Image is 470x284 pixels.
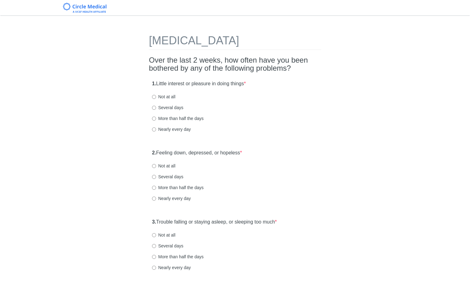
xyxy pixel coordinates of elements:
[152,94,175,100] label: Not at all
[152,254,204,260] label: More than half the days
[152,255,156,259] input: More than half the days
[149,56,321,73] h2: Over the last 2 weeks, how often have you been bothered by any of the following problems?
[152,219,156,224] strong: 3.
[152,232,175,238] label: Not at all
[152,126,191,132] label: Nearly every day
[152,264,191,271] label: Nearly every day
[152,106,156,110] input: Several days
[152,174,183,180] label: Several days
[152,149,242,157] label: Feeling down, depressed, or hopeless
[152,219,277,226] label: Trouble falling or staying asleep, or sleeping too much
[152,80,246,87] label: Little interest or pleasure in doing things
[149,34,321,50] h1: [MEDICAL_DATA]
[152,195,191,202] label: Nearly every day
[152,163,175,169] label: Not at all
[152,184,204,191] label: More than half the days
[152,266,156,270] input: Nearly every day
[152,150,156,155] strong: 2.
[152,186,156,190] input: More than half the days
[152,115,204,122] label: More than half the days
[152,95,156,99] input: Not at all
[152,244,156,248] input: Several days
[152,197,156,201] input: Nearly every day
[63,3,107,13] img: Circle Medical Logo
[152,164,156,168] input: Not at all
[152,104,183,111] label: Several days
[152,233,156,237] input: Not at all
[152,81,156,86] strong: 1.
[152,127,156,131] input: Nearly every day
[152,243,183,249] label: Several days
[152,117,156,121] input: More than half the days
[152,175,156,179] input: Several days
